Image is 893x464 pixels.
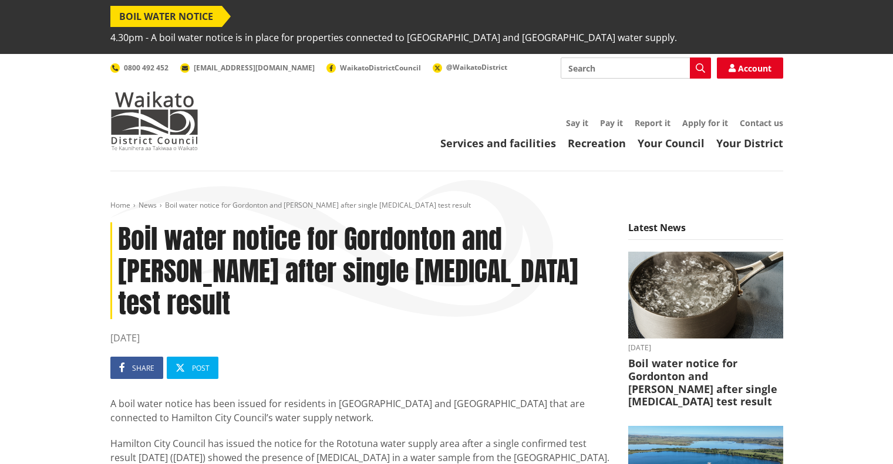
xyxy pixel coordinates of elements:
[628,252,783,339] img: boil water notice
[192,363,210,373] span: Post
[110,92,198,150] img: Waikato District Council - Te Kaunihera aa Takiwaa o Waikato
[638,136,705,150] a: Your Council
[167,357,218,379] a: Post
[110,27,677,48] span: 4.30pm - A boil water notice is in place for properties connected to [GEOGRAPHIC_DATA] and [GEOGR...
[628,222,783,240] h5: Latest News
[568,136,626,150] a: Recreation
[716,136,783,150] a: Your District
[110,397,611,425] p: A boil water notice has been issued for residents in [GEOGRAPHIC_DATA] and [GEOGRAPHIC_DATA] that...
[628,357,783,408] h3: Boil water notice for Gordonton and [PERSON_NAME] after single [MEDICAL_DATA] test result
[682,117,728,128] a: Apply for it
[139,200,157,210] a: News
[340,63,421,73] span: WaikatoDistrictCouncil
[132,363,154,373] span: Share
[110,331,611,345] time: [DATE]
[635,117,670,128] a: Report it
[440,136,556,150] a: Services and facilities
[740,117,783,128] a: Contact us
[566,117,588,128] a: Say it
[110,6,222,27] span: BOIL WATER NOTICE
[110,63,169,73] a: 0800 492 452
[165,200,471,210] span: Boil water notice for Gordonton and [PERSON_NAME] after single [MEDICAL_DATA] test result
[194,63,315,73] span: [EMAIL_ADDRESS][DOMAIN_NAME]
[628,344,783,351] time: [DATE]
[110,222,611,320] h1: Boil water notice for Gordonton and [PERSON_NAME] after single [MEDICAL_DATA] test result
[446,62,507,72] span: @WaikatoDistrict
[433,62,507,72] a: @WaikatoDistrict
[717,57,783,79] a: Account
[110,201,783,211] nav: breadcrumb
[561,57,711,79] input: Search input
[628,252,783,408] a: boil water notice gordonton puketaha [DATE] Boil water notice for Gordonton and [PERSON_NAME] aft...
[110,357,163,379] a: Share
[180,63,315,73] a: [EMAIL_ADDRESS][DOMAIN_NAME]
[600,117,623,128] a: Pay it
[326,63,421,73] a: WaikatoDistrictCouncil
[124,63,169,73] span: 0800 492 452
[110,200,130,210] a: Home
